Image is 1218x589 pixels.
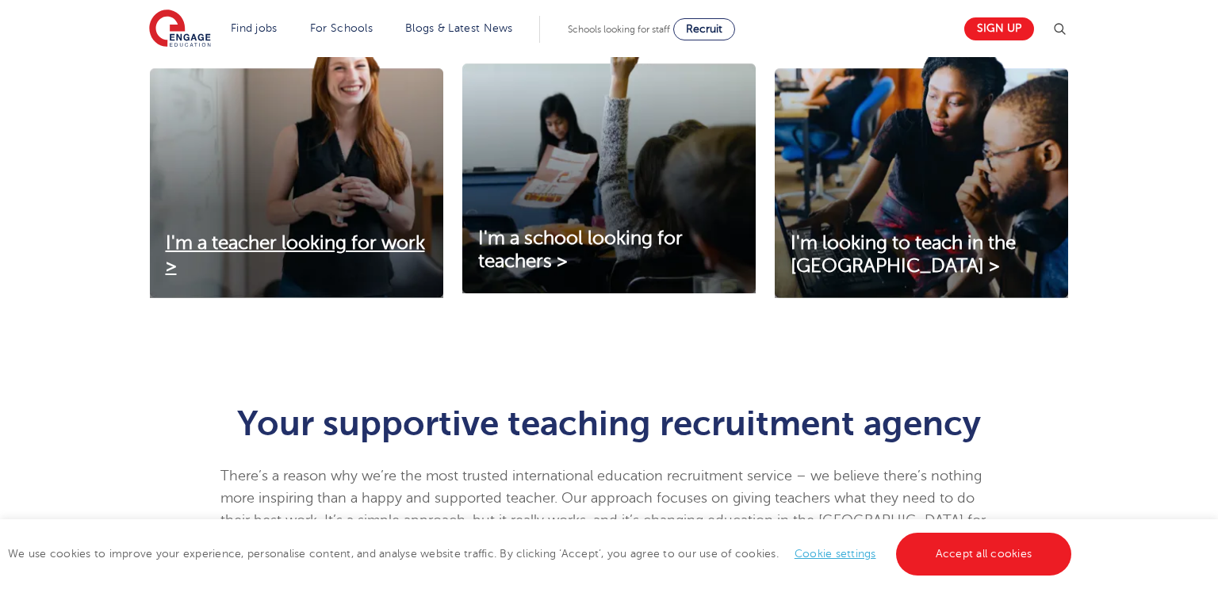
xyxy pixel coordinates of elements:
[775,232,1068,278] a: I'm looking to teach in the [GEOGRAPHIC_DATA] >
[795,548,876,560] a: Cookie settings
[964,17,1034,40] a: Sign up
[150,232,443,278] a: I'm a teacher looking for work >
[220,468,986,550] span: There’s a reason why we’re the most trusted international education recruitment service – we beli...
[462,228,756,273] a: I'm a school looking for teachers >
[478,228,683,272] span: I'm a school looking for teachers >
[231,22,278,34] a: Find jobs
[405,22,513,34] a: Blogs & Latest News
[791,232,1016,277] span: I'm looking to teach in the [GEOGRAPHIC_DATA] >
[149,10,211,49] img: Engage Education
[150,33,443,298] img: I'm a teacher looking for work
[568,24,670,35] span: Schools looking for staff
[166,232,425,277] span: I'm a teacher looking for work >
[462,33,756,293] img: I'm a school looking for teachers
[896,533,1072,576] a: Accept all cookies
[310,22,373,34] a: For Schools
[686,23,722,35] span: Recruit
[775,33,1068,298] img: I'm looking to teach in the UK
[220,406,998,441] h1: Your supportive teaching recruitment agency
[673,18,735,40] a: Recruit
[8,548,1075,560] span: We use cookies to improve your experience, personalise content, and analyse website traffic. By c...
